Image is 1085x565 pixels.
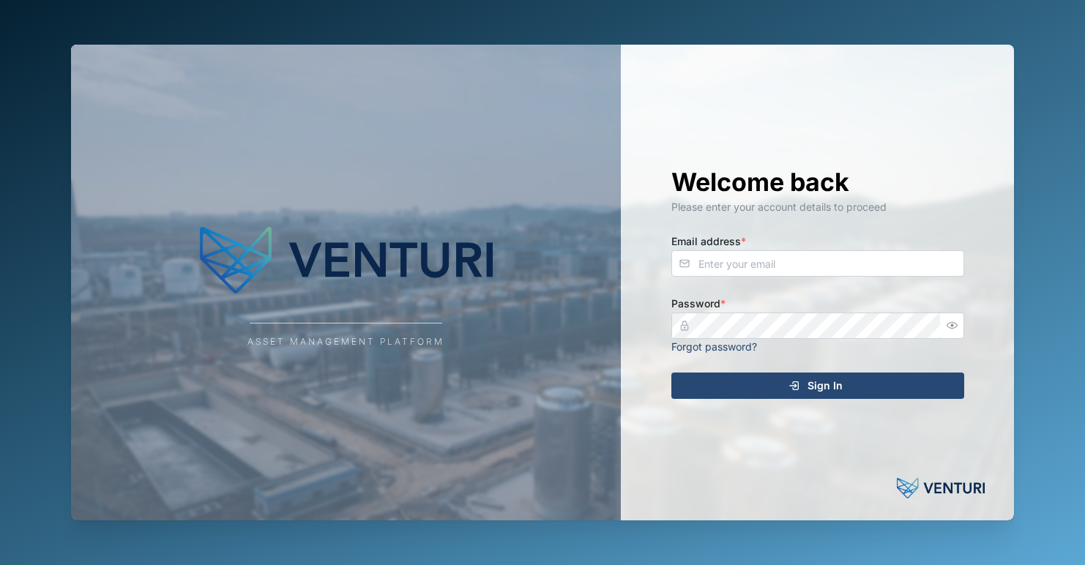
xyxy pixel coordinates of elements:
a: Forgot password? [671,340,757,353]
label: Password [671,296,726,312]
img: Powered by: Venturi [897,474,985,503]
label: Email address [671,233,746,250]
div: Please enter your account details to proceed [671,199,964,215]
span: Sign In [808,373,843,398]
img: Company Logo [200,216,493,304]
div: Asset Management Platform [247,335,444,349]
button: Sign In [671,373,964,399]
input: Enter your email [671,250,964,277]
h1: Welcome back [671,166,964,198]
